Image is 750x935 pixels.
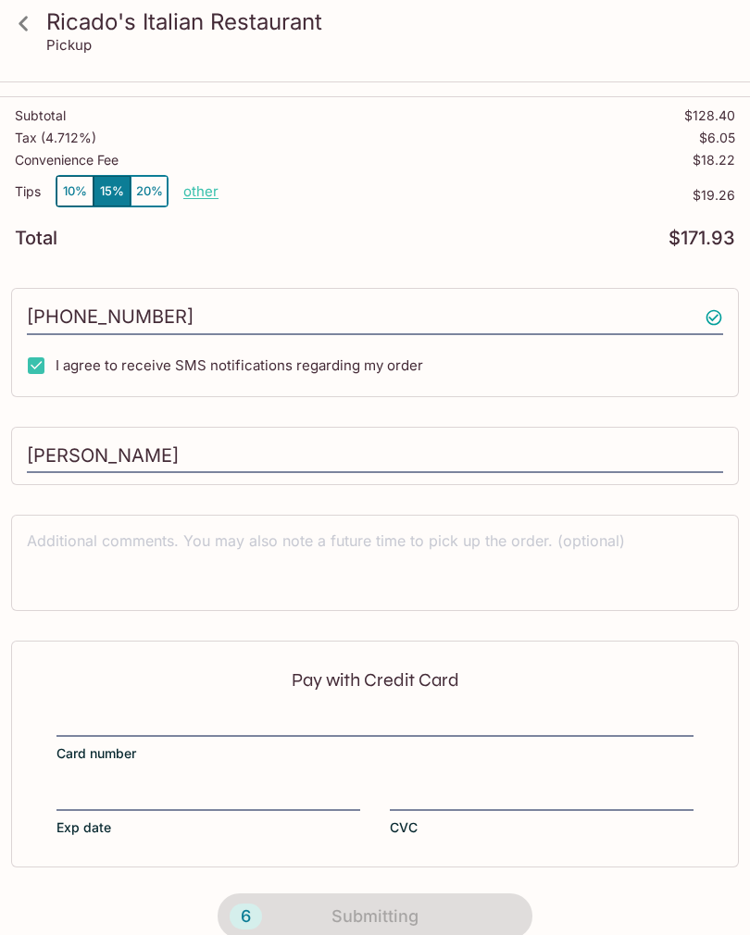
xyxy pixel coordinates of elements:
[131,176,168,206] button: 20%
[94,176,131,206] button: 15%
[390,787,694,807] iframe: Secure CVC input frame
[693,153,735,168] p: $18.22
[15,153,119,168] p: Convenience Fee
[27,439,723,474] input: Enter first and last name
[46,7,735,36] h3: Ricado's Italian Restaurant
[56,356,423,374] span: I agree to receive SMS notifications regarding my order
[56,713,694,733] iframe: Secure card number input frame
[15,131,96,145] p: Tax ( 4.712% )
[46,36,92,54] p: Pickup
[15,108,66,123] p: Subtotal
[56,671,694,689] p: Pay with Credit Card
[56,787,360,807] iframe: Secure expiration date input frame
[684,108,735,123] p: $128.40
[219,188,735,203] p: $19.26
[56,818,111,837] span: Exp date
[699,131,735,145] p: $6.05
[56,744,136,763] span: Card number
[27,300,723,335] input: Enter phone number
[669,230,735,247] p: $171.93
[390,818,418,837] span: CVC
[183,182,219,200] button: other
[15,184,41,199] p: Tips
[15,230,57,247] p: Total
[56,176,94,206] button: 10%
